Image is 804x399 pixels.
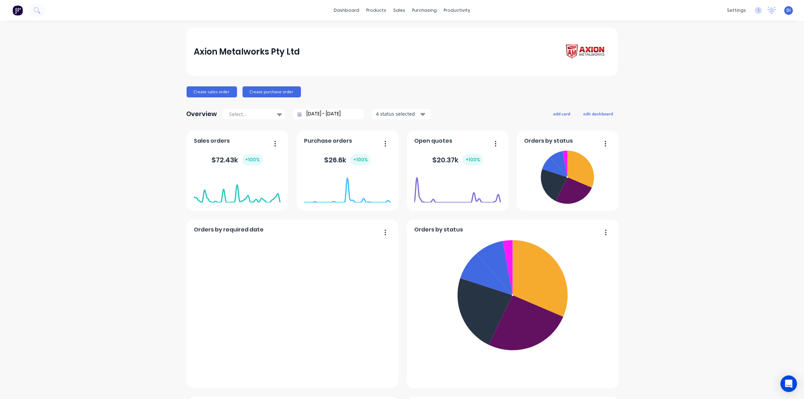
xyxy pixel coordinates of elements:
div: + 100 % [350,154,371,165]
div: $ 26.6k [324,154,371,165]
div: purchasing [409,5,440,16]
div: Overview [187,107,217,121]
a: dashboard [330,5,363,16]
button: add card [549,109,575,118]
div: + 100 % [243,154,263,165]
img: Axion Metalworks Pty Ltd [562,42,610,62]
div: $ 72.43k [212,154,263,165]
button: edit dashboard [579,109,618,118]
span: Sales orders [194,137,230,145]
div: sales [390,5,409,16]
span: Orders by status [524,137,573,145]
button: Create purchase order [243,86,301,97]
button: 4 status selected [372,109,431,119]
span: Open quotes [414,137,452,145]
button: Create sales order [187,86,237,97]
div: products [363,5,390,16]
div: settings [723,5,749,16]
img: Factory [12,5,23,16]
div: + 100 % [463,154,483,165]
div: productivity [440,5,474,16]
div: $ 20.37k [432,154,483,165]
span: DI [786,7,791,13]
span: Purchase orders [304,137,352,145]
div: Axion Metalworks Pty Ltd [194,45,300,59]
div: 4 status selected [376,110,419,117]
div: Open Intercom Messenger [781,376,797,392]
